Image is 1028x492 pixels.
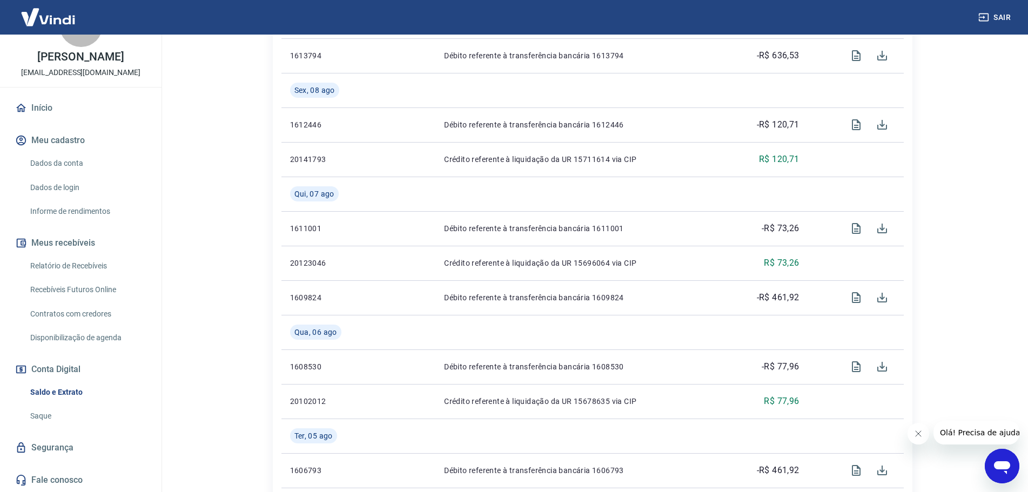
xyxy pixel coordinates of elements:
[13,231,149,255] button: Meus recebíveis
[21,67,140,78] p: [EMAIL_ADDRESS][DOMAIN_NAME]
[976,8,1015,28] button: Sair
[13,358,149,381] button: Conta Digital
[294,188,334,199] span: Qui, 07 ago
[757,118,799,131] p: -R$ 120,71
[444,223,716,234] p: Débito referente à transferência bancária 1611001
[290,292,368,303] p: 1609824
[869,457,895,483] span: Download
[869,112,895,138] span: Download
[757,464,799,477] p: -R$ 461,92
[869,215,895,241] span: Download
[757,49,799,62] p: -R$ 636,53
[764,257,799,269] p: R$ 73,26
[26,177,149,199] a: Dados de login
[444,119,716,130] p: Débito referente à transferência bancária 1612446
[290,258,368,268] p: 20123046
[26,405,149,427] a: Saque
[13,468,149,492] a: Fale conosco
[985,449,1019,483] iframe: Botão para abrir a janela de mensagens
[869,354,895,380] span: Download
[444,258,716,268] p: Crédito referente à liquidação da UR 15696064 via CIP
[290,223,368,234] p: 1611001
[26,303,149,325] a: Contratos com credores
[933,421,1019,444] iframe: Mensagem da empresa
[290,154,368,165] p: 20141793
[843,354,869,380] span: Visualizar
[26,152,149,174] a: Dados da conta
[26,327,149,349] a: Disponibilização de agenda
[13,96,149,120] a: Início
[13,129,149,152] button: Meu cadastro
[843,285,869,311] span: Visualizar
[26,255,149,277] a: Relatório de Recebíveis
[869,285,895,311] span: Download
[444,465,716,476] p: Débito referente à transferência bancária 1606793
[290,50,368,61] p: 1613794
[908,423,929,444] iframe: Fechar mensagem
[444,50,716,61] p: Débito referente à transferência bancária 1613794
[290,396,368,407] p: 20102012
[37,51,124,63] p: [PERSON_NAME]
[444,154,716,165] p: Crédito referente à liquidação da UR 15711614 via CIP
[13,1,83,33] img: Vindi
[294,327,337,338] span: Qua, 06 ago
[759,153,799,166] p: R$ 120,71
[13,436,149,460] a: Segurança
[843,43,869,69] span: Visualizar
[843,215,869,241] span: Visualizar
[444,396,716,407] p: Crédito referente à liquidação da UR 15678635 via CIP
[6,8,91,16] span: Olá! Precisa de ajuda?
[843,457,869,483] span: Visualizar
[290,465,368,476] p: 1606793
[26,381,149,403] a: Saldo e Extrato
[26,279,149,301] a: Recebíveis Futuros Online
[26,200,149,223] a: Informe de rendimentos
[444,361,716,372] p: Débito referente à transferência bancária 1608530
[762,222,799,235] p: -R$ 73,26
[843,112,869,138] span: Visualizar
[290,361,368,372] p: 1608530
[762,360,799,373] p: -R$ 77,96
[290,119,368,130] p: 1612446
[764,395,799,408] p: R$ 77,96
[294,430,333,441] span: Ter, 05 ago
[444,292,716,303] p: Débito referente à transferência bancária 1609824
[294,85,335,96] span: Sex, 08 ago
[869,43,895,69] span: Download
[757,291,799,304] p: -R$ 461,92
